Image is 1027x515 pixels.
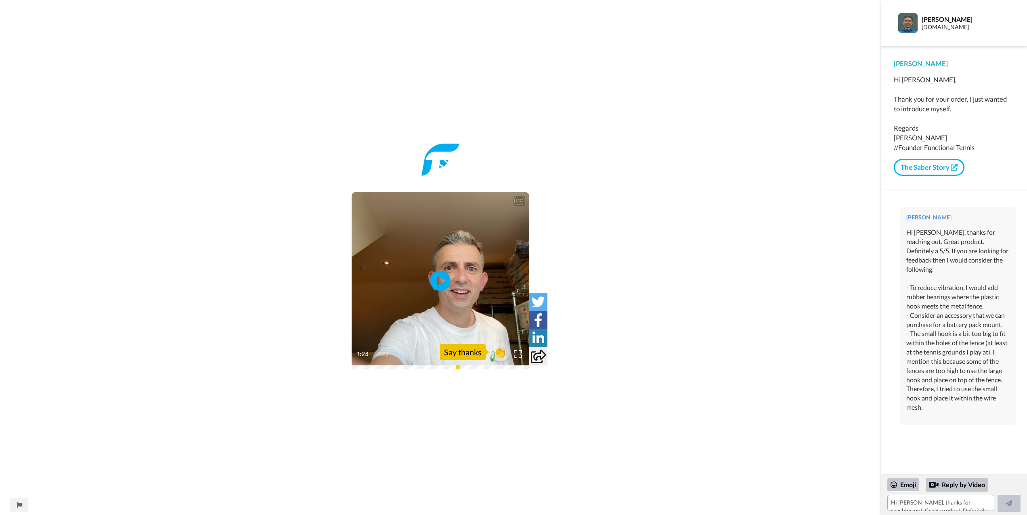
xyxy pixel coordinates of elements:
div: Reply by Video [926,478,988,492]
img: Profile Image [898,13,918,33]
span: 👏 [490,346,510,359]
img: 503cc1e8-8959-4586-b1bd-ae24b48bce26 [421,144,459,176]
img: Full screen [514,350,522,358]
div: Reply by Video [929,480,939,490]
span: 1:23 [377,349,392,359]
div: Emoji [887,478,919,491]
div: [PERSON_NAME] [922,15,1005,23]
div: Hi [PERSON_NAME], thanks for reaching out. Great product. Definitely a 5/5. If you are looking fo... [906,228,1010,412]
span: / [373,349,376,359]
div: Hi [PERSON_NAME], Thank you for your order, I just wanted to introduce myself. Regards [PERSON_NA... [894,75,1014,152]
a: The Saber Story [894,159,964,176]
button: 👏 [490,343,510,361]
div: CC [514,197,524,205]
span: 1:23 [357,349,371,359]
div: [DOMAIN_NAME] [922,24,1005,31]
div: [PERSON_NAME] [894,59,1014,69]
div: Say thanks [440,344,486,360]
div: [PERSON_NAME] [906,213,1010,221]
